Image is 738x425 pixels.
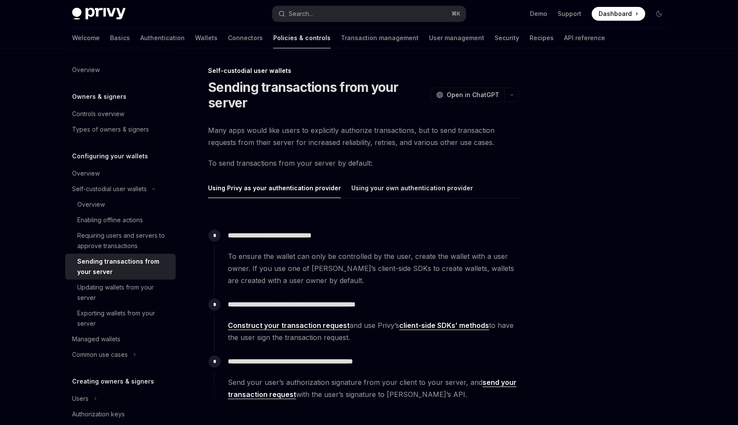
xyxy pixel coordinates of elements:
span: To send transactions from your server by default: [208,157,519,169]
img: dark logo [72,8,126,20]
span: Open in ChatGPT [447,91,499,99]
a: Wallets [195,28,218,48]
div: Users [72,394,88,404]
a: Support [558,9,581,18]
a: Managed wallets [65,331,176,347]
button: Using your own authentication provider [351,178,473,198]
a: Overview [65,197,176,212]
div: Self-custodial user wallets [208,66,519,75]
a: Overview [65,62,176,78]
a: Construct your transaction request [228,321,350,330]
div: Overview [77,199,105,210]
button: Search...⌘K [272,6,466,22]
div: Search... [289,9,313,19]
a: Security [495,28,519,48]
button: Toggle dark mode [652,7,666,21]
a: Exporting wallets from your server [65,305,176,331]
a: Controls overview [65,106,176,122]
a: Recipes [530,28,554,48]
span: Dashboard [599,9,632,18]
div: Controls overview [72,109,124,119]
div: Overview [72,65,100,75]
div: Enabling offline actions [77,215,143,225]
a: Updating wallets from your server [65,280,176,305]
a: Enabling offline actions [65,212,176,228]
a: Welcome [72,28,100,48]
span: ⌘ K [451,10,460,17]
a: Authentication [140,28,185,48]
div: Authorization keys [72,409,125,419]
a: Sending transactions from your server [65,254,176,280]
h1: Sending transactions from your server [208,79,427,110]
a: Demo [530,9,547,18]
a: Dashboard [592,7,645,21]
span: Send your user’s authorization signature from your client to your server, and with the user’s sig... [228,376,519,400]
h5: Owners & signers [72,91,126,102]
h5: Creating owners & signers [72,376,154,387]
span: and use Privy’s to have the user sign the transaction request. [228,319,519,343]
a: Basics [110,28,130,48]
div: Managed wallets [72,334,120,344]
button: Open in ChatGPT [431,88,505,102]
a: client-side SDKs’ methods [399,321,489,330]
a: Transaction management [341,28,419,48]
a: Requiring users and servers to approve transactions [65,228,176,254]
a: User management [429,28,484,48]
button: Using Privy as your authentication provider [208,178,341,198]
a: Connectors [228,28,263,48]
span: To ensure the wallet can only be controlled by the user, create the wallet with a user owner. If ... [228,250,519,286]
a: API reference [564,28,605,48]
h5: Configuring your wallets [72,151,148,161]
a: Overview [65,166,176,181]
div: Requiring users and servers to approve transactions [77,230,170,251]
span: Many apps would like users to explicitly authorize transactions, but to send transaction requests... [208,124,519,148]
div: Overview [72,168,100,179]
div: Common use cases [72,349,128,360]
a: Types of owners & signers [65,122,176,137]
div: Self-custodial user wallets [72,184,147,194]
a: Authorization keys [65,406,176,422]
div: Exporting wallets from your server [77,308,170,329]
div: Sending transactions from your server [77,256,170,277]
div: Updating wallets from your server [77,282,170,303]
div: Types of owners & signers [72,124,149,135]
a: Policies & controls [273,28,331,48]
